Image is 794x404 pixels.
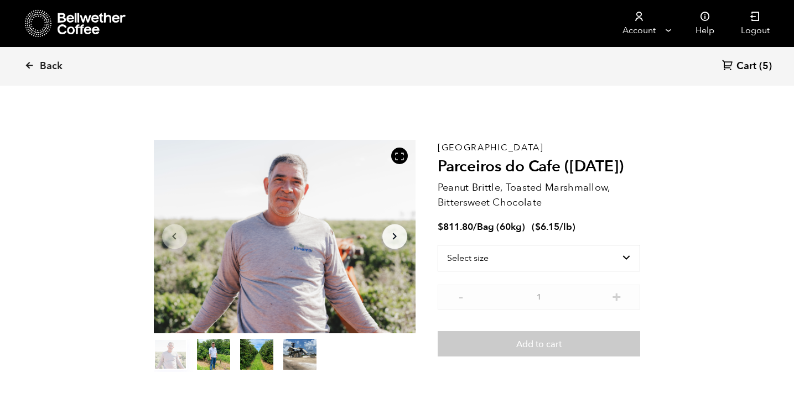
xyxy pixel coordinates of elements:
[438,221,473,233] bdi: 811.80
[438,331,641,356] button: Add to cart
[532,221,575,233] span: ( )
[722,59,772,74] a: Cart (5)
[535,221,559,233] bdi: 6.15
[454,290,468,301] button: -
[40,60,63,73] span: Back
[438,180,641,210] p: Peanut Brittle, Toasted Marshmallow, Bittersweet Chocolate
[473,221,477,233] span: /
[610,290,624,301] button: +
[559,221,572,233] span: /lb
[759,60,772,73] span: (5)
[535,221,541,233] span: $
[438,158,641,176] h2: Parceiros do Cafe ([DATE])
[477,221,525,233] span: Bag (60kg)
[736,60,756,73] span: Cart
[438,221,443,233] span: $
